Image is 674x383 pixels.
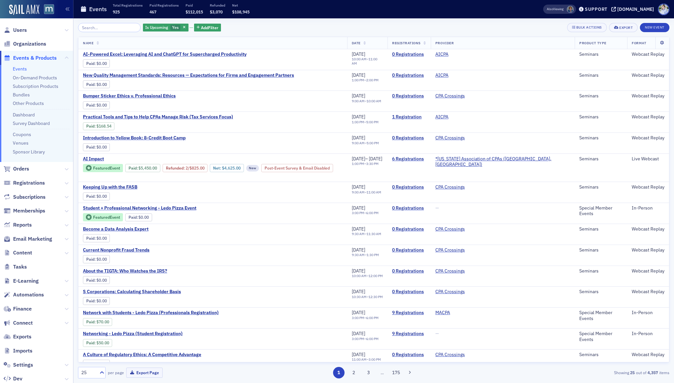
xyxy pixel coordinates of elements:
[96,257,107,262] span: $0.00
[125,164,160,172] div: Paid: 7 - $545000
[632,72,664,78] div: Webcast Replay
[4,291,44,298] a: Automations
[13,179,45,187] span: Registrations
[392,156,426,162] a: 6 Registrations
[632,205,664,211] div: In-Person
[4,27,27,34] a: Users
[4,375,22,382] a: Dev
[352,247,365,253] span: [DATE]
[658,4,669,15] span: Profile
[86,82,94,87] a: Paid
[352,99,365,103] time: 9:00 AM
[435,205,439,211] span: —
[352,273,367,278] time: 10:00 AM
[352,205,365,211] span: [DATE]
[108,370,124,375] label: per page
[13,207,45,214] span: Memberships
[13,235,52,243] span: Email Marketing
[13,27,27,34] span: Users
[213,166,222,171] span: Net :
[86,194,94,199] a: Paid
[352,184,365,190] span: [DATE]
[201,25,218,30] span: Add Filter
[13,249,32,256] span: Content
[89,5,107,13] h1: Events
[435,226,477,232] span: CPA Crossings
[86,145,96,150] span: :
[579,268,623,274] div: Seminars
[579,205,623,217] div: Special Member Events
[435,72,477,78] span: AICPA
[619,26,633,30] div: Export
[78,23,141,32] input: Search…
[352,57,377,66] time: 11:00 AM
[352,78,379,82] div: –
[129,215,137,220] a: Paid
[435,72,448,78] a: AICPA
[579,72,623,78] div: Seminars
[13,120,50,126] a: Survey Dashboard
[83,331,193,337] a: Networking - Ledo Pizza (Student Registration)
[579,135,623,141] div: Seminars
[86,194,96,199] span: :
[4,54,57,62] a: Events & Products
[392,72,426,78] a: 0 Registrations
[352,294,367,299] time: 10:30 AM
[435,114,448,120] a: AICPA
[579,156,623,162] div: Seminars
[83,164,123,172] div: Featured Event
[4,263,27,271] a: Tasks
[83,59,110,67] div: Paid: 0 - $0
[210,9,223,14] span: $3,070
[352,268,365,274] span: [DATE]
[369,156,382,162] span: [DATE]
[86,61,96,66] span: :
[392,310,426,316] a: 9 Registrations
[83,289,193,295] a: S Corporations: Calculating Shareholder Basis
[261,164,333,172] div: Post-Event Survey
[13,361,33,369] span: Settings
[83,268,193,274] a: About the TIGTA: Who Watches the IRS?
[83,114,233,120] span: Practical Tools and Tips to Help CPAs Manage Risk (Tax Services Focus)
[96,145,107,150] span: $0.00
[9,5,39,15] a: SailAMX
[83,135,193,141] span: Introduction to Yellow Book: 8-Credit Boot Camp
[392,352,426,358] a: 0 Registrations
[83,255,110,263] div: Paid: 0 - $0
[352,161,364,166] time: 1:00 PM
[352,141,379,145] div: –
[222,166,241,171] span: $4,625.00
[435,268,477,274] span: CPA Crossings
[632,268,664,274] div: Webcast Replay
[435,93,465,99] a: CPA Crossings
[392,268,426,274] a: 0 Registrations
[232,3,249,8] p: Net
[435,41,454,45] span: Provider
[83,352,201,358] span: A Culture of Regulatory Ethics: A Competitive Advantage
[435,135,477,141] span: CPA Crossings
[576,26,602,29] div: Bulk Actions
[83,226,193,232] a: Become a Data Analysis Expert
[352,72,365,78] span: [DATE]
[96,194,107,199] span: $0.00
[143,24,188,32] div: Yes
[83,156,343,162] a: AI Impact
[579,226,623,232] div: Seminars
[4,193,46,201] a: Subscriptions
[13,92,30,98] a: Bundles
[435,226,465,232] a: CPA Crossings
[4,165,29,172] a: Orders
[547,7,564,11] span: Viewing
[435,156,570,168] span: *Maryland Association of CPAs (Timonium, MD)
[13,291,44,298] span: Automations
[13,305,32,312] span: Finance
[13,193,46,201] span: Subscriptions
[172,25,179,30] span: Yes
[13,277,39,285] span: E-Learning
[83,205,196,211] span: Student + Professional Networking - Ledo Pizza Event
[44,4,54,14] img: SailAMX
[352,141,365,145] time: 9:00 AM
[435,289,477,295] span: CPA Crossings
[352,232,365,236] time: 9:30 AM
